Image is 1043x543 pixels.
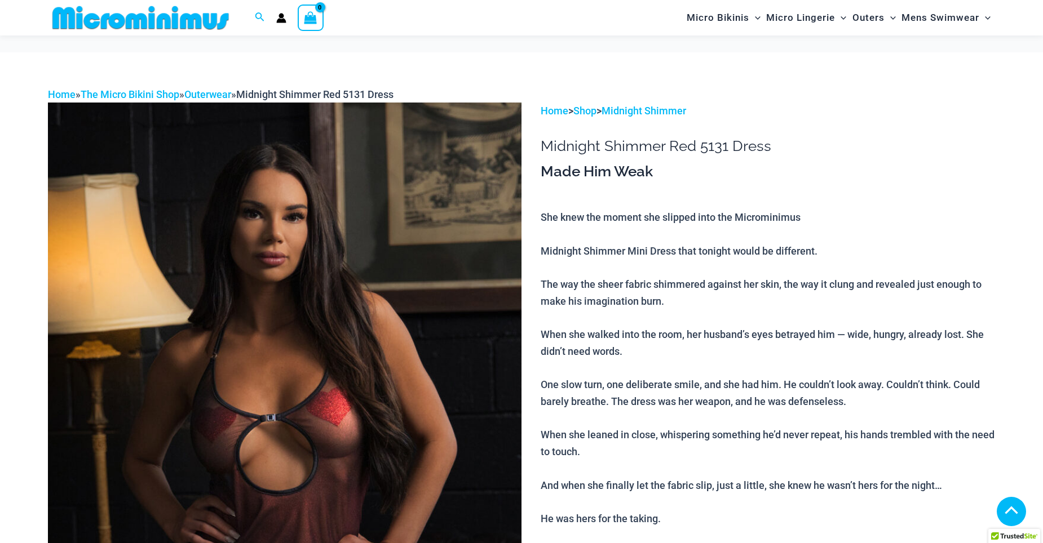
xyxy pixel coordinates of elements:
[48,88,394,100] span: » » »
[687,3,749,32] span: Micro Bikinis
[766,3,835,32] span: Micro Lingerie
[541,105,568,117] a: Home
[602,105,686,117] a: Midnight Shimmer
[276,13,286,23] a: Account icon link
[684,3,763,32] a: Micro BikinisMenu ToggleMenu Toggle
[48,5,233,30] img: MM SHOP LOGO FLAT
[184,88,231,100] a: Outerwear
[899,3,993,32] a: Mens SwimwearMenu ToggleMenu Toggle
[850,3,899,32] a: OutersMenu ToggleMenu Toggle
[541,162,995,181] h3: Made Him Weak
[81,88,179,100] a: The Micro Bikini Shop
[541,137,995,155] h1: Midnight Shimmer Red 5131 Dress
[901,3,979,32] span: Mens Swimwear
[573,105,596,117] a: Shop
[682,2,995,34] nav: Site Navigation
[541,103,995,119] p: > >
[236,88,394,100] span: Midnight Shimmer Red 5131 Dress
[835,3,846,32] span: Menu Toggle
[255,11,265,25] a: Search icon link
[979,3,991,32] span: Menu Toggle
[298,5,324,30] a: View Shopping Cart, empty
[763,3,849,32] a: Micro LingerieMenu ToggleMenu Toggle
[885,3,896,32] span: Menu Toggle
[749,3,761,32] span: Menu Toggle
[48,88,76,100] a: Home
[852,3,885,32] span: Outers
